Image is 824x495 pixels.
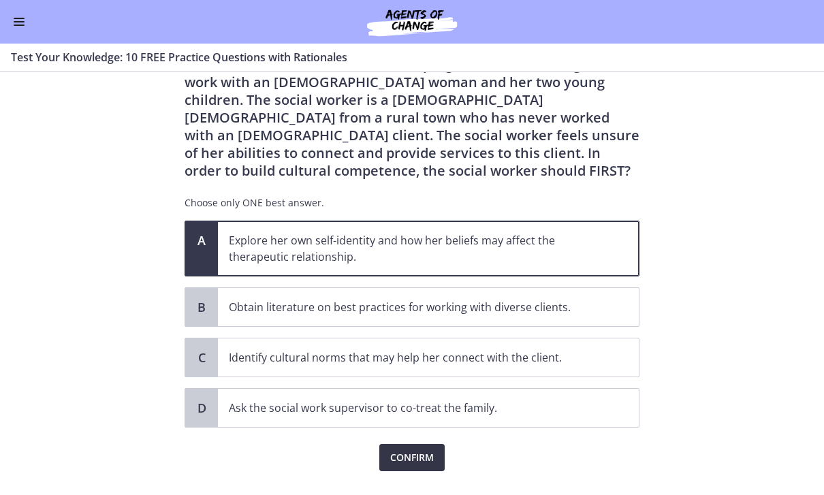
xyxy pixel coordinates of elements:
[229,349,601,366] p: Identify cultural norms that may help her connect with the client.
[193,400,210,416] span: D
[193,349,210,366] span: C
[229,400,601,416] p: Ask the social work supervisor to co-treat the family.
[379,444,445,471] button: Confirm
[390,449,434,466] span: Confirm
[11,14,27,30] button: Enable menu
[11,49,797,65] h3: Test Your Knowledge: 10 FREE Practice Questions with Rationales
[185,196,639,210] p: Choose only ONE best answer.
[330,5,494,38] img: Agents of Change
[185,56,639,180] p: A new social worker at a Head Start program has been assigned to work with an [DEMOGRAPHIC_DATA] ...
[193,232,210,249] span: A
[229,232,601,265] p: Explore her own self-identity and how her beliefs may affect the therapeutic relationship.
[193,299,210,315] span: B
[229,299,601,315] p: Obtain literature on best practices for working with diverse clients.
